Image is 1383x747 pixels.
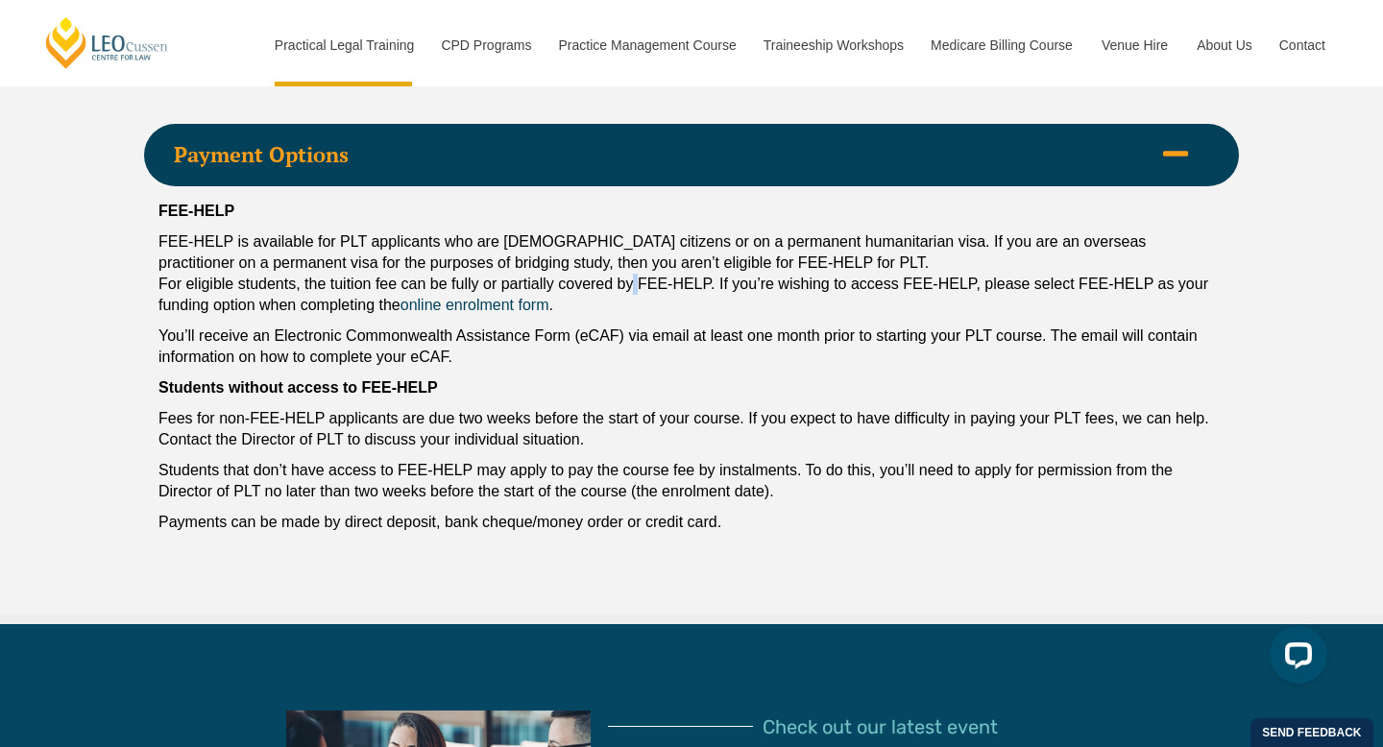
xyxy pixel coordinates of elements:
a: About Us [1182,4,1265,86]
p: Fees for non-FEE-HELP applicants are due two weeks before the start of your course. If you expect... [158,408,1225,450]
a: [PERSON_NAME] Centre for Law [43,15,171,70]
p: Payments can be made by direct deposit, bank cheque/money order or credit card. [158,512,1225,533]
span: Payment Options [174,144,1152,165]
a: online enrolment form [400,297,549,313]
strong: Students without access to FEE-HELP [158,379,438,396]
a: Practical Legal Training [260,4,427,86]
p: You’ll receive an Electronic Commonwealth Assistance Form (eCAF) via email at least one month pri... [158,325,1225,368]
a: Venue Hire [1087,4,1182,86]
a: Medicare Billing Course [916,4,1087,86]
a: Contact [1265,4,1340,86]
span: Check out our latest event [763,717,998,736]
iframe: LiveChat chat widget [1254,618,1335,699]
p: FEE-HELP is available for PLT applicants who are [DEMOGRAPHIC_DATA] citizens or on a permanent hu... [158,231,1225,316]
p: Students that don’t have access to FEE-HELP may apply to pay the course fee by instalments. To do... [158,460,1225,502]
a: CPD Programs [426,4,544,86]
a: Practice Management Course [545,4,749,86]
a: Traineeship Workshops [749,4,916,86]
strong: FEE-HELP [158,203,234,219]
